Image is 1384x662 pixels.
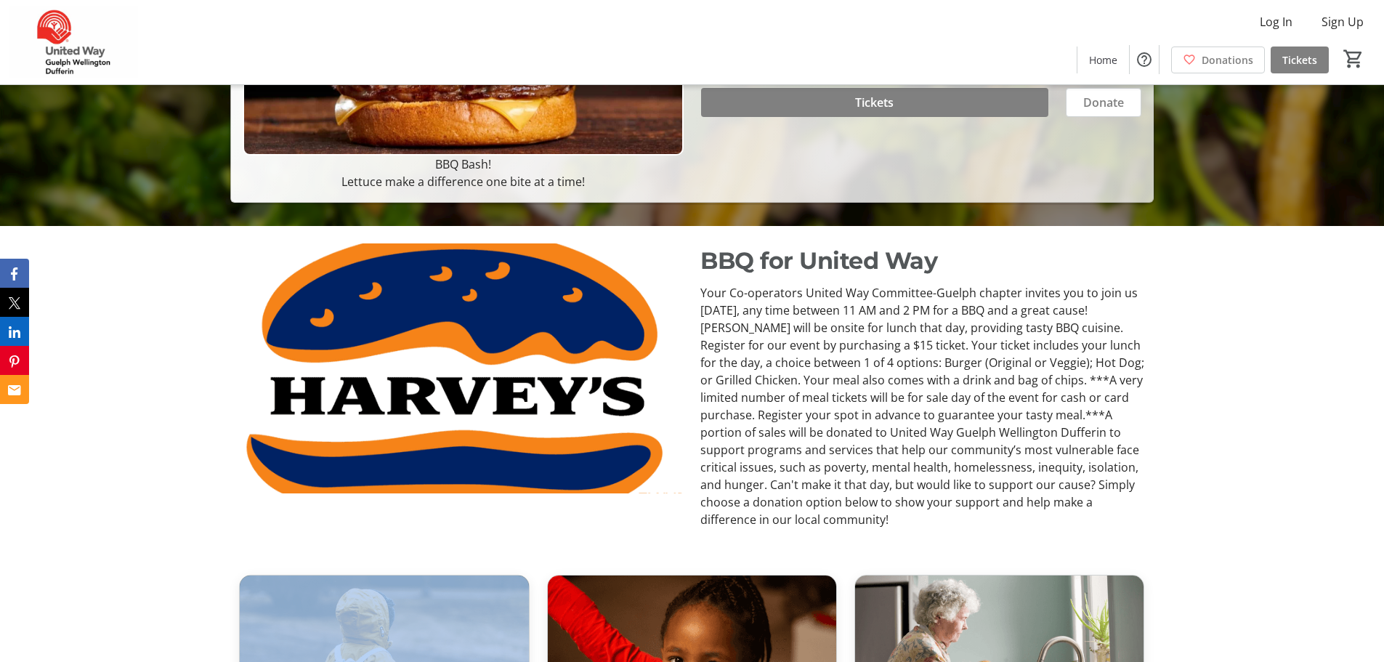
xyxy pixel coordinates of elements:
p: BBQ for United Way [700,243,1144,278]
span: Tickets [855,94,894,111]
button: Donate [1066,88,1141,117]
p: Lettuce make a difference one bite at a time! [243,173,683,190]
span: Donate [1083,94,1124,111]
button: Cart [1340,46,1367,72]
a: Donations [1171,47,1265,73]
button: Help [1130,45,1159,74]
a: Home [1077,47,1129,73]
span: Home [1089,52,1117,68]
img: undefined [239,243,683,493]
span: Sign Up [1322,13,1364,31]
p: BBQ Bash! [243,156,683,173]
p: Your Co-operators United Way Committee-Guelph chapter invites you to join us [DATE], any time bet... [700,284,1144,528]
span: Log In [1260,13,1292,31]
button: Log In [1248,10,1304,33]
img: United Way Guelph Wellington Dufferin's Logo [9,6,138,78]
span: Donations [1202,52,1253,68]
button: Sign Up [1310,10,1375,33]
span: Tickets [1282,52,1317,68]
button: Tickets [701,88,1048,117]
a: Tickets [1271,47,1329,73]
